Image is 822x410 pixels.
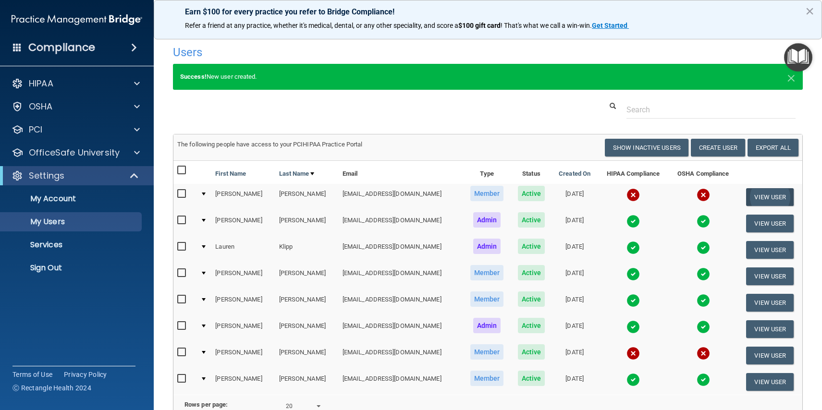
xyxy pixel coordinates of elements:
button: Create User [691,139,745,157]
td: [DATE] [552,369,598,395]
td: [DATE] [552,210,598,237]
td: [EMAIL_ADDRESS][DOMAIN_NAME] [339,184,463,210]
span: Active [518,265,545,280]
button: Close [787,71,796,83]
td: [PERSON_NAME] [211,289,275,316]
p: My Users [6,217,137,227]
img: tick.e7d51cea.svg [626,373,640,386]
span: Active [518,371,545,386]
td: [EMAIL_ADDRESS][DOMAIN_NAME] [339,289,463,316]
td: Lauren [211,237,275,263]
span: Admin [473,212,501,228]
td: [EMAIL_ADDRESS][DOMAIN_NAME] [339,342,463,369]
p: My Account [6,194,137,204]
span: Admin [473,318,501,333]
button: Show Inactive Users [605,139,688,157]
strong: Success! [180,73,207,80]
a: Privacy Policy [64,370,107,379]
td: [PERSON_NAME] [211,210,275,237]
a: First Name [215,168,246,180]
a: HIPAA [12,78,140,89]
strong: $100 gift card [458,22,501,29]
button: View User [746,320,794,338]
b: Rows per page: [184,401,228,408]
td: [EMAIL_ADDRESS][DOMAIN_NAME] [339,210,463,237]
img: tick.e7d51cea.svg [626,215,640,228]
img: tick.e7d51cea.svg [626,267,640,281]
button: View User [746,373,794,391]
span: Active [518,186,545,201]
td: Klipp [275,237,339,263]
td: [DATE] [552,316,598,342]
p: Sign Out [6,263,137,273]
td: [EMAIL_ADDRESS][DOMAIN_NAME] [339,316,463,342]
td: [PERSON_NAME] [275,289,339,316]
th: Status [511,161,552,184]
button: View User [746,188,794,206]
td: [PERSON_NAME] [211,342,275,369]
td: [EMAIL_ADDRESS][DOMAIN_NAME] [339,263,463,289]
p: Settings [29,170,64,181]
button: View User [746,241,794,259]
span: Refer a friend at any practice, whether it's medical, dental, or any other speciality, and score a [185,22,458,29]
span: Member [470,265,504,280]
a: Terms of Use [12,370,52,379]
button: View User [746,347,794,364]
td: [PERSON_NAME] [275,263,339,289]
button: View User [746,267,794,285]
img: tick.e7d51cea.svg [626,320,640,334]
img: tick.e7d51cea.svg [697,373,710,386]
p: Services [6,240,137,250]
td: [PERSON_NAME] [275,210,339,237]
img: tick.e7d51cea.svg [626,241,640,254]
img: tick.e7d51cea.svg [697,267,710,281]
a: OSHA [12,101,140,112]
img: tick.e7d51cea.svg [697,215,710,228]
a: Export All [748,139,798,157]
span: Active [518,239,545,254]
p: OSHA [29,101,53,112]
td: [DATE] [552,342,598,369]
span: Member [470,371,504,386]
a: Last Name [279,168,315,180]
img: tick.e7d51cea.svg [626,294,640,307]
td: [EMAIL_ADDRESS][DOMAIN_NAME] [339,237,463,263]
p: OfficeSafe University [29,147,120,158]
div: New user created. [173,64,803,90]
td: [EMAIL_ADDRESS][DOMAIN_NAME] [339,369,463,395]
td: [PERSON_NAME] [211,184,275,210]
span: Member [470,291,504,307]
td: [PERSON_NAME] [275,184,339,210]
button: Close [805,3,814,19]
a: OfficeSafe University [12,147,140,158]
td: [PERSON_NAME] [275,369,339,395]
span: Admin [473,239,501,254]
td: [PERSON_NAME] [211,369,275,395]
span: ! That's what we call a win-win. [501,22,592,29]
a: PCI [12,124,140,135]
td: [PERSON_NAME] [275,342,339,369]
span: The following people have access to your PCIHIPAA Practice Portal [177,141,363,148]
td: [PERSON_NAME] [275,316,339,342]
img: cross.ca9f0e7f.svg [697,188,710,202]
img: tick.e7d51cea.svg [697,294,710,307]
strong: Get Started [592,22,627,29]
img: tick.e7d51cea.svg [697,241,710,254]
td: [DATE] [552,184,598,210]
th: Email [339,161,463,184]
span: Active [518,212,545,228]
p: Earn $100 for every practice you refer to Bridge Compliance! [185,7,791,16]
th: Type [463,161,511,184]
span: Active [518,318,545,333]
span: Active [518,291,545,307]
img: cross.ca9f0e7f.svg [626,347,640,360]
td: [DATE] [552,289,598,316]
td: [PERSON_NAME] [211,263,275,289]
a: Settings [12,170,139,181]
td: [DATE] [552,263,598,289]
span: × [787,67,796,86]
a: Get Started [592,22,629,29]
img: tick.e7d51cea.svg [697,320,710,334]
input: Search [626,101,796,119]
span: Member [470,344,504,360]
